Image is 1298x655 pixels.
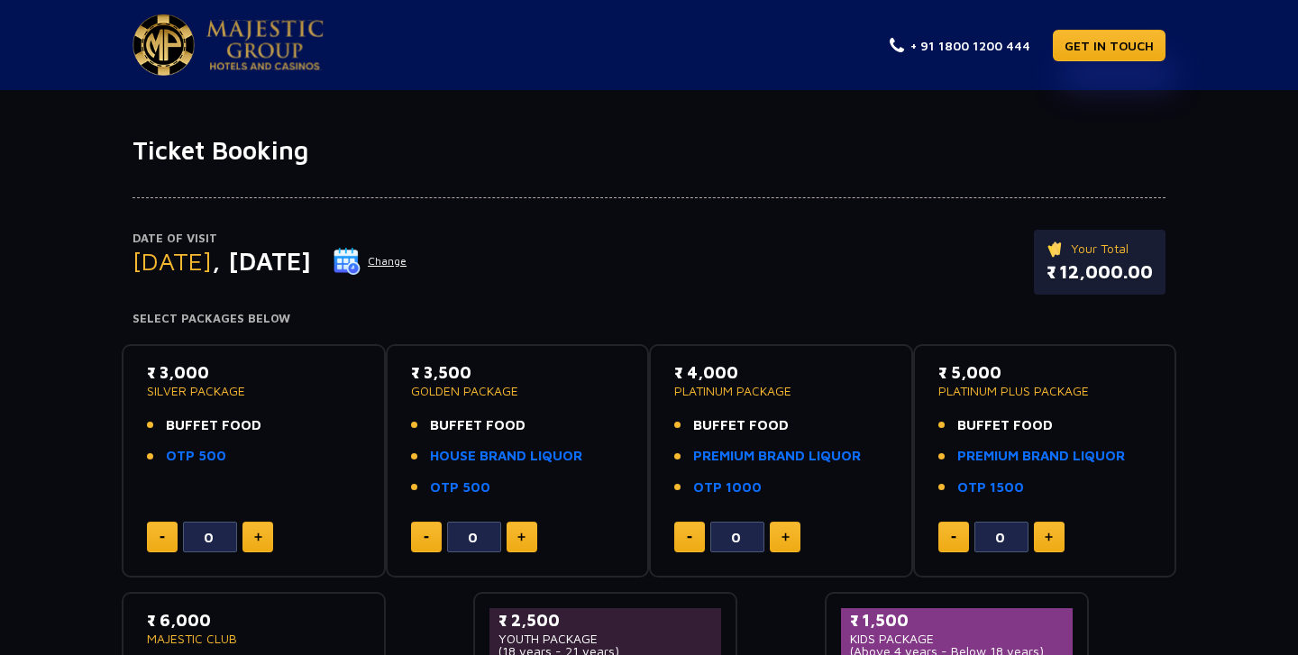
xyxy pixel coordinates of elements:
[938,385,1152,397] p: PLATINUM PLUS PACKAGE
[147,608,361,632] p: ₹ 6,000
[938,360,1152,385] p: ₹ 5,000
[850,608,1064,632] p: ₹ 1,500
[133,246,212,276] span: [DATE]
[166,415,261,436] span: BUFFET FOOD
[498,632,712,645] p: YOUTH PACKAGE
[166,446,226,467] a: OTP 500
[890,36,1030,55] a: + 91 1800 1200 444
[1053,30,1165,61] a: GET IN TOUCH
[850,632,1064,645] p: KIDS PACKAGE
[687,536,692,539] img: minus
[951,536,956,539] img: minus
[430,478,490,498] a: OTP 500
[517,532,526,541] img: plus
[133,312,1165,326] h4: Select Packages Below
[430,446,582,467] a: HOUSE BRAND LIQUOR
[957,478,1024,498] a: OTP 1500
[133,230,407,248] p: Date of Visit
[1047,259,1153,286] p: ₹ 12,000.00
[147,360,361,385] p: ₹ 3,000
[160,536,165,539] img: minus
[674,385,888,397] p: PLATINUM PACKAGE
[411,360,625,385] p: ₹ 3,500
[254,532,262,541] img: plus
[430,415,526,436] span: BUFFET FOOD
[693,446,861,467] a: PREMIUM BRAND LIQUOR
[957,446,1125,467] a: PREMIUM BRAND LIQUOR
[424,536,429,539] img: minus
[693,478,762,498] a: OTP 1000
[782,532,790,541] img: plus
[147,632,361,645] p: MAJESTIC CLUB
[133,14,195,76] img: Majestic Pride
[1045,532,1053,541] img: plus
[498,608,712,632] p: ₹ 2,500
[212,246,311,276] span: , [DATE]
[1047,239,1153,259] p: Your Total
[147,385,361,397] p: SILVER PACKAGE
[693,415,789,436] span: BUFFET FOOD
[411,385,625,397] p: GOLDEN PACKAGE
[674,360,888,385] p: ₹ 4,000
[333,247,407,276] button: Change
[1047,239,1065,259] img: ticket
[206,20,324,70] img: Majestic Pride
[957,415,1053,436] span: BUFFET FOOD
[133,135,1165,166] h1: Ticket Booking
